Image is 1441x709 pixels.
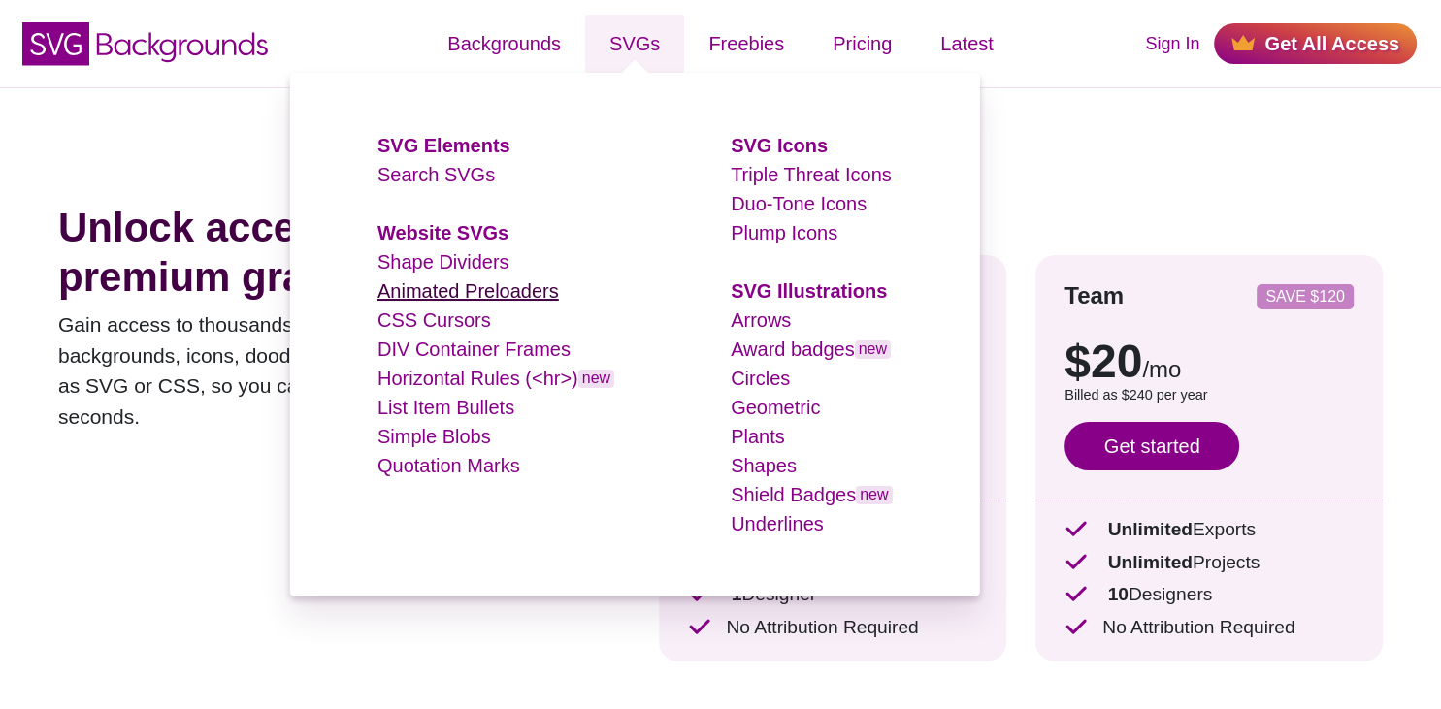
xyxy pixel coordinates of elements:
a: Duo-Tone Icons [731,193,867,214]
a: Sign In [1145,31,1199,57]
a: Latest [916,15,1017,73]
span: new [856,486,892,504]
span: new [578,370,614,388]
a: Simple Blobs [377,426,491,447]
a: CSS Cursors [377,309,491,331]
strong: 10 [1107,584,1128,604]
a: Freebies [684,15,808,73]
a: SVG Icons [731,135,828,156]
h1: Unlock access to all our premium graphics [58,204,601,302]
a: Plants [731,426,785,447]
a: SVG Elements [377,135,510,156]
a: Shape Dividers [377,251,509,273]
a: List Item Bullets [377,397,514,418]
a: Search SVGs [377,164,495,185]
p: No Attribution Required [688,614,977,642]
p: No Attribution Required [1064,614,1354,642]
a: Get started [1064,422,1239,470]
a: Geometric [731,397,820,418]
p: Gain access to thousands of premium SVGs, including backgrounds, icons, doodles, and more. Everyt... [58,309,601,432]
span: /mo [1142,356,1181,382]
p: Billed as $240 per year [1064,385,1354,406]
a: Horizontal Rules (<hr>)new [377,368,614,389]
p: $20 [1064,338,1354,385]
span: new [855,340,891,359]
a: Underlines [731,513,824,534]
p: Exports [1064,516,1354,544]
p: Designers [1064,581,1354,609]
strong: Unlimited [1107,552,1192,572]
a: Plump Icons [731,222,837,243]
a: Get All Access [1214,23,1417,64]
a: Shapes [731,455,797,476]
a: Award badgesnew [731,338,891,360]
a: Animated Preloaders [377,280,559,302]
a: SVG Illustrations [731,280,887,302]
a: Backgrounds [423,15,585,73]
strong: Unlimited [1107,519,1192,539]
p: SAVE $120 [1264,289,1346,305]
a: Quotation Marks [377,455,520,476]
a: DIV Container Frames [377,338,571,360]
p: Projects [1064,549,1354,577]
a: SVGs [585,15,684,73]
a: Triple Threat Icons [731,164,892,185]
a: Circles [731,368,790,389]
strong: Team [1064,282,1124,308]
a: Arrows [731,309,791,331]
a: Pricing [808,15,916,73]
a: Shield Badgesnew [731,484,892,505]
a: Website SVGs [377,222,508,243]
